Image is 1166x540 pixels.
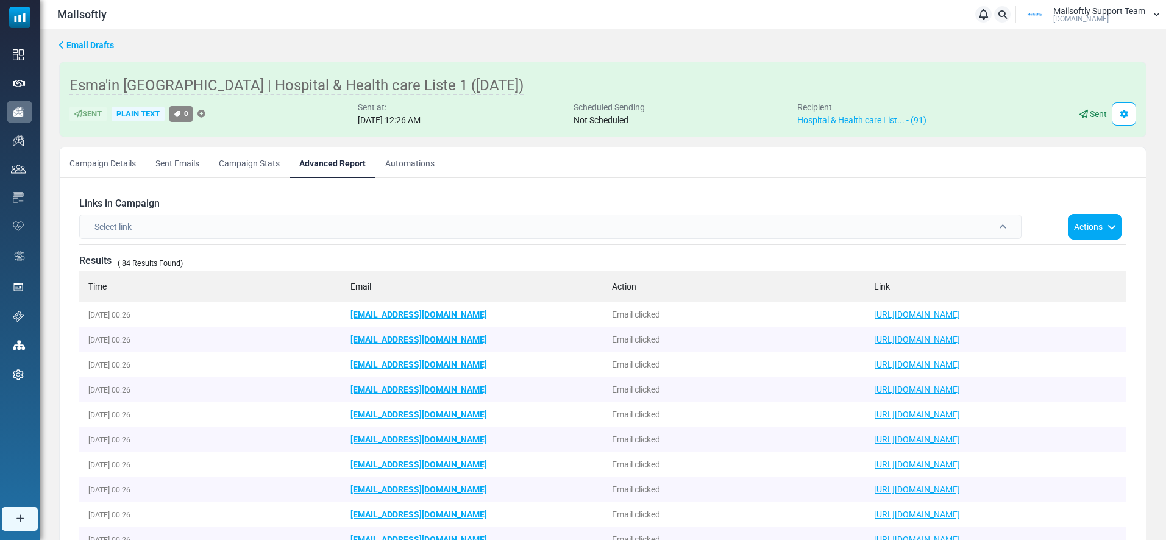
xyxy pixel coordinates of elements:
[797,101,926,114] div: Recipient
[88,336,130,344] small: [DATE] 00:26
[184,109,188,118] span: 0
[1020,5,1160,24] a: User Logo Mailsoftly Support Team [DOMAIN_NAME]
[603,327,865,352] td: Email clicked
[79,271,341,302] th: Time
[375,147,444,178] a: Automations
[197,110,205,118] a: Add Tag
[874,360,960,369] a: [URL][DOMAIN_NAME]
[350,460,487,469] a: [EMAIL_ADDRESS][DOMAIN_NAME]
[603,452,865,477] td: Email clicked
[79,255,112,266] h6: Results
[358,114,421,127] div: [DATE] 12:26 AM
[79,197,1126,209] h6: Links in Campaign
[874,410,960,419] a: [URL][DOMAIN_NAME]
[603,352,865,377] td: Email clicked
[603,477,865,502] td: Email clicked
[146,147,209,178] a: Sent Emails
[69,107,107,122] div: Sent
[350,310,487,319] a: [EMAIL_ADDRESS][DOMAIN_NAME]
[13,192,24,203] img: email-templates-icon.svg
[66,40,114,50] span: translation missing: en.ms_sidebar.email_drafts
[13,49,24,60] img: dashboard-icon.svg
[1053,15,1109,23] span: [DOMAIN_NAME]
[69,77,524,95] span: Esma'in [GEOGRAPHIC_DATA] | Hospital & Health care Liste 1 ([DATE])
[350,410,487,419] a: [EMAIL_ADDRESS][DOMAIN_NAME]
[57,6,107,23] span: Mailsoftly
[60,147,146,178] a: Campaign Details
[1068,214,1122,240] button: Actions
[603,377,865,402] td: Email clicked
[88,436,130,444] small: [DATE] 00:26
[603,302,865,327] td: Email clicked
[1120,109,1128,119] span: Campaign Settings
[94,221,132,233] span: Select link
[169,106,193,121] a: 0
[341,271,603,302] th: Email
[874,510,960,519] a: [URL][DOMAIN_NAME]
[11,165,26,173] img: contacts-icon.svg
[350,360,487,369] a: [EMAIL_ADDRESS][DOMAIN_NAME]
[603,271,865,302] th: Action
[112,107,165,122] div: Plain Text
[603,427,865,452] td: Email clicked
[797,115,926,125] a: Hospital & Health care List... - (91)
[13,135,24,146] img: campaigns-icon.png
[874,460,960,469] a: [URL][DOMAIN_NAME]
[574,115,628,125] span: Not Scheduled
[874,385,960,394] a: [URL][DOMAIN_NAME]
[350,435,487,444] a: [EMAIL_ADDRESS][DOMAIN_NAME]
[865,271,1127,302] th: Link
[13,311,24,322] img: support-icon.svg
[350,485,487,494] a: [EMAIL_ADDRESS][DOMAIN_NAME]
[350,385,487,394] a: [EMAIL_ADDRESS][DOMAIN_NAME]
[874,485,960,494] a: [URL][DOMAIN_NAME]
[88,511,130,519] small: [DATE] 00:26
[88,386,130,394] small: [DATE] 00:26
[118,258,183,269] small: ( 84 Results Found)
[874,310,960,319] a: [URL][DOMAIN_NAME]
[88,311,130,319] small: [DATE] 00:26
[350,510,487,519] a: [EMAIL_ADDRESS][DOMAIN_NAME]
[603,402,865,427] td: Email clicked
[13,221,24,231] img: domain-health-icon.svg
[603,502,865,527] td: Email clicked
[59,39,114,52] a: Email Drafts
[1053,7,1145,15] span: Mailsoftly Support Team
[574,101,645,114] div: Scheduled Sending
[358,101,421,114] div: Sent at:
[13,369,24,380] img: settings-icon.svg
[1020,5,1050,24] img: User Logo
[13,282,24,293] img: landing_pages.svg
[88,461,130,469] small: [DATE] 00:26
[13,107,24,117] img: campaigns-icon-active.png
[88,411,130,419] small: [DATE] 00:26
[9,7,30,28] img: mailsoftly_icon_blue_white.svg
[1090,109,1107,119] span: Sent
[88,486,130,494] small: [DATE] 00:26
[290,147,375,178] a: Advanced Report
[209,147,290,178] a: Campaign Stats
[350,335,487,344] a: [EMAIL_ADDRESS][DOMAIN_NAME]
[874,335,960,344] a: [URL][DOMAIN_NAME]
[88,361,130,369] small: [DATE] 00:26
[13,249,26,263] img: workflow.svg
[874,435,960,444] a: [URL][DOMAIN_NAME]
